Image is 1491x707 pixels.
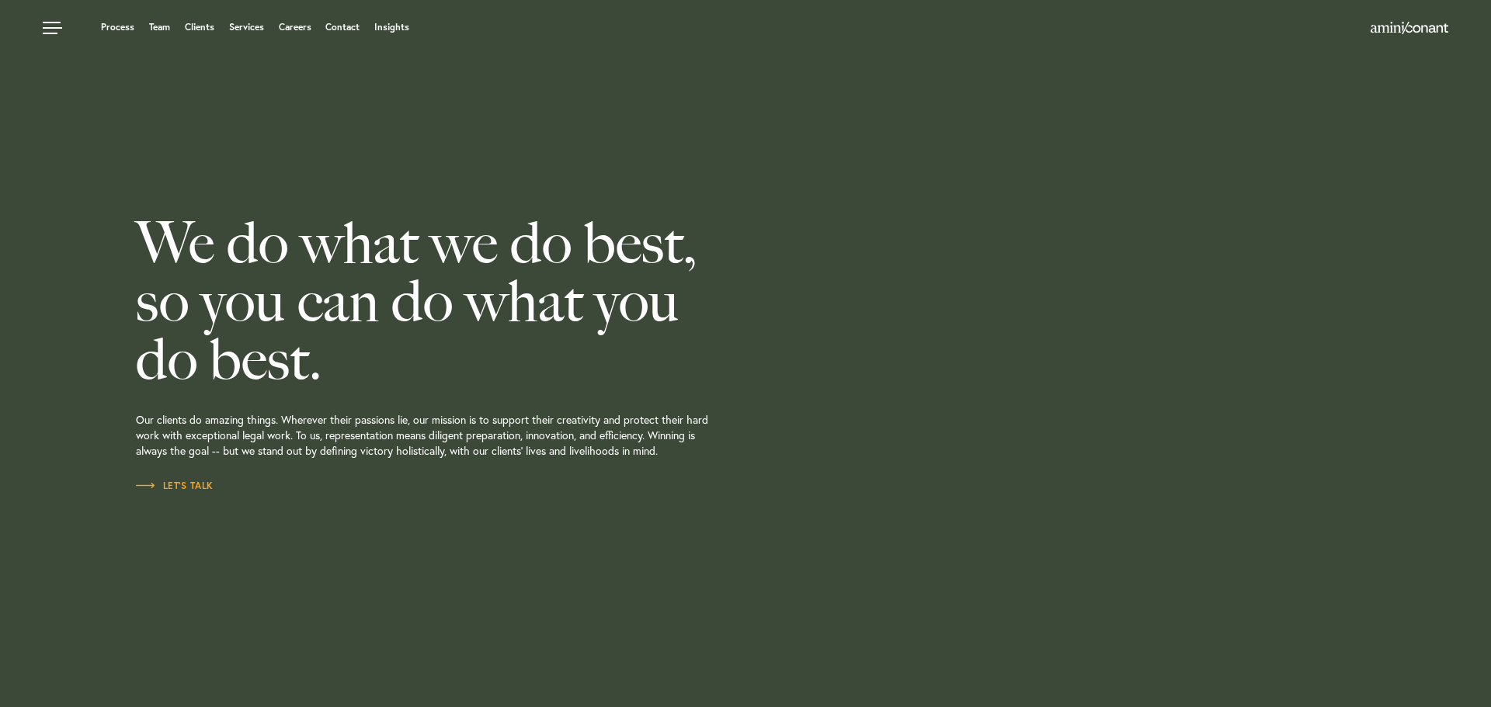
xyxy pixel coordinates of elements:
a: Insights [374,23,409,32]
a: Services [229,23,264,32]
a: Let’s Talk [136,478,214,494]
a: Process [101,23,134,32]
a: Contact [325,23,360,32]
img: Amini & Conant [1371,22,1448,34]
span: Let’s Talk [136,481,214,490]
a: Clients [185,23,214,32]
p: Our clients do amazing things. Wherever their passions lie, our mission is to support their creat... [136,389,858,478]
a: Careers [279,23,311,32]
a: Team [149,23,170,32]
h2: We do what we do best, so you can do what you do best. [136,214,858,389]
